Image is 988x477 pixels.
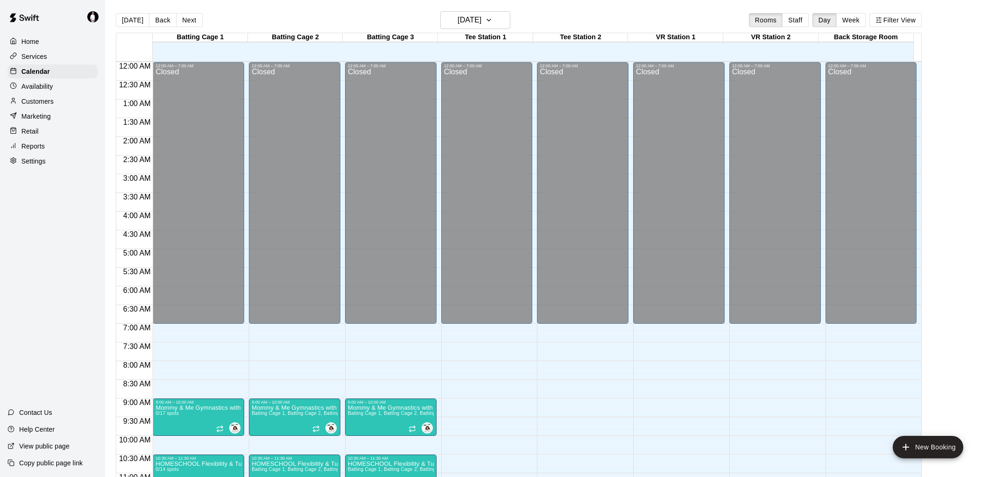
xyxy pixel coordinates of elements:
p: Availability [21,82,53,91]
a: Services [7,50,98,64]
div: 12:00 AM – 7:00 AM [540,64,626,68]
span: 5:00 AM [121,249,153,257]
button: [DATE] [440,11,510,29]
p: View public page [19,441,70,451]
div: Closed [636,68,722,327]
div: Closed [540,68,626,327]
div: VR Station 2 [723,33,819,42]
div: 9:00 AM – 10:00 AM [155,400,241,405]
span: 8:30 AM [121,380,153,388]
div: 12:00 AM – 7:00 AM [252,64,338,68]
div: Travis Hamilton [85,7,105,26]
span: 4:00 AM [121,212,153,220]
span: 5:30 AM [121,268,153,276]
div: Isabella Key [325,422,337,434]
div: 10:30 AM – 11:30 AM [252,456,338,461]
a: Calendar [7,64,98,78]
div: Isabella Key [422,422,433,434]
div: Batting Cage 3 [343,33,438,42]
span: 0/14 spots filled [155,467,178,472]
div: Closed [155,68,241,327]
div: Settings [7,154,98,168]
div: 12:00 AM – 7:00 AM [636,64,722,68]
div: 9:00 AM – 10:00 AM: Mommy & Me Gymnastics with Coach Isabella | Tuesdays | 69-10AM [345,399,437,436]
span: 2:30 AM [121,156,153,164]
div: Batting Cage 1 [153,33,248,42]
span: 8:00 AM [121,361,153,369]
div: 12:00 AM – 7:00 AM [348,64,434,68]
p: Copy public page link [19,458,83,468]
span: Isabella Key [329,422,337,434]
span: Isabella Key [425,422,433,434]
h6: [DATE] [458,14,481,27]
div: 12:00 AM – 7:00 AM: Closed [153,62,244,324]
span: 9:30 AM [121,417,153,425]
span: Batting Cage 1, Batting Cage 2, Batting Cage 3 [348,411,453,416]
div: Closed [444,68,530,327]
div: 10:30 AM – 11:30 AM [348,456,434,461]
span: Batting Cage 1, Batting Cage 2, Batting Cage 3 [252,467,357,472]
button: Day [812,13,837,27]
span: 1:30 AM [121,118,153,126]
div: 9:00 AM – 10:00 AM: Mommy & Me Gymnastics with Coach Isabella | Tuesdays | 69-10AM [153,399,244,436]
span: 0/17 spots filled [155,411,178,416]
div: 9:00 AM – 10:00 AM [348,400,434,405]
div: 12:00 AM – 7:00 AM: Closed [537,62,628,324]
a: Marketing [7,109,98,123]
div: 9:00 AM – 10:00 AM [252,400,338,405]
span: Recurring event [216,425,224,433]
span: 10:00 AM [117,436,153,444]
div: 10:30 AM – 11:30 AM [155,456,241,461]
button: add [893,436,963,458]
p: Marketing [21,112,51,121]
a: Customers [7,94,98,108]
a: Retail [7,124,98,138]
p: Contact Us [19,408,52,417]
div: 12:00 AM – 7:00 AM: Closed [633,62,725,324]
span: 12:00 AM [117,62,153,70]
button: Filter View [869,13,922,27]
div: 12:00 AM – 7:00 AM [155,64,241,68]
div: Tee Station 1 [438,33,533,42]
span: 3:00 AM [121,174,153,182]
p: Reports [21,142,45,151]
div: Back Storage Room [819,33,914,42]
span: 12:30 AM [117,81,153,89]
div: 12:00 AM – 7:00 AM [828,64,914,68]
a: Reports [7,139,98,153]
div: 12:00 AM – 7:00 AM [444,64,530,68]
p: Home [21,37,39,46]
button: Next [176,13,202,27]
div: Isabella Key [229,422,240,434]
span: 3:30 AM [121,193,153,201]
div: Closed [252,68,338,327]
a: Home [7,35,98,49]
div: Tee Station 2 [533,33,628,42]
a: Availability [7,79,98,93]
button: Rooms [749,13,783,27]
span: Recurring event [312,425,320,433]
div: 12:00 AM – 7:00 AM: Closed [345,62,437,324]
div: 12:00 AM – 7:00 AM [732,64,818,68]
span: Batting Cage 1, Batting Cage 2, Batting Cage 3 [348,467,453,472]
button: [DATE] [116,13,149,27]
span: 1:00 AM [121,100,153,107]
span: Isabella Key [233,422,240,434]
span: 7:00 AM [121,324,153,332]
div: 9:00 AM – 10:00 AM: Mommy & Me Gymnastics with Coach Isabella | Tuesdays | 69-10AM [249,399,340,436]
div: Closed [732,68,818,327]
p: Retail [21,127,39,136]
span: 4:30 AM [121,230,153,238]
div: 12:00 AM – 7:00 AM: Closed [729,62,821,324]
div: 12:00 AM – 7:00 AM: Closed [826,62,917,324]
p: Customers [21,97,54,106]
div: Closed [348,68,434,327]
button: Week [836,13,866,27]
img: Isabella Key [230,423,240,433]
